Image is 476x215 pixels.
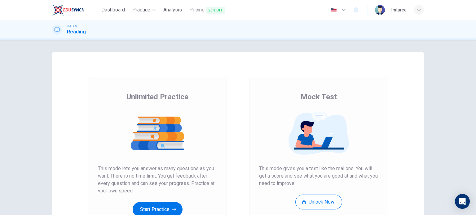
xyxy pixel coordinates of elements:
[189,6,225,14] span: Pricing
[98,165,217,195] span: This mode lets you answer as many questions as you want. There is no time limit. You get feedback...
[295,195,342,209] button: Unlock Now
[130,4,158,15] button: Practice
[101,6,125,14] span: Dashboard
[132,6,150,14] span: Practice
[161,4,184,15] button: Analysis
[67,28,86,36] h1: Reading
[67,24,77,28] span: TOEFL®
[455,194,470,209] div: Open Intercom Messenger
[375,5,385,15] img: Profile picture
[206,7,225,14] span: 25% OFF
[259,165,378,187] span: This mode gives you a test like the real one. You will get a score and see what you are good at a...
[99,4,127,15] button: Dashboard
[390,6,407,14] div: Thitaree
[52,4,85,16] img: EduSynch logo
[52,4,99,16] a: EduSynch logo
[301,92,337,102] span: Mock Test
[163,6,182,14] span: Analysis
[126,92,188,102] span: Unlimited Practice
[187,4,228,16] button: Pricing25% OFF
[330,8,337,12] img: en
